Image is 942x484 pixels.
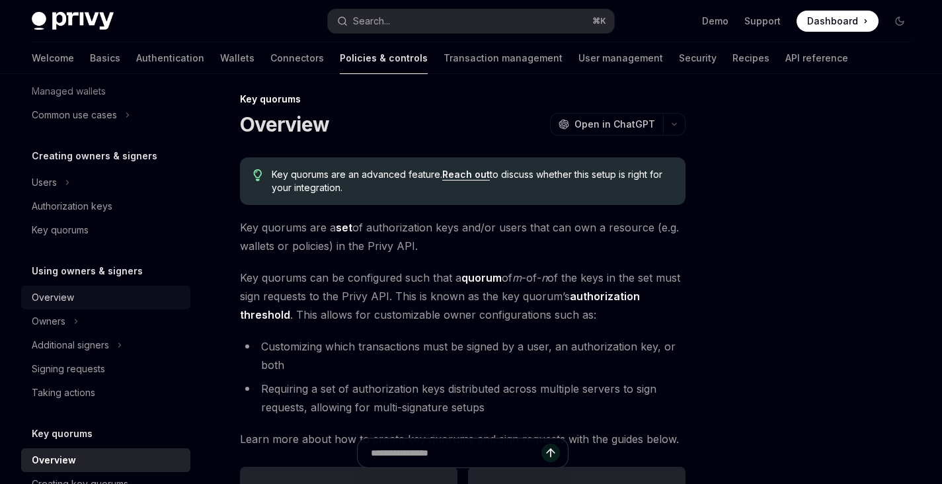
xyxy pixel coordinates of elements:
[550,113,663,136] button: Open in ChatGPT
[32,313,65,329] div: Owners
[32,263,143,279] h5: Using owners & signers
[32,290,74,305] div: Overview
[240,380,686,417] li: Requiring a set of authorization keys distributed across multiple servers to sign requests, allow...
[328,9,613,33] button: Open search
[272,168,673,194] span: Key quorums are an advanced feature. to discuss whether this setup is right for your integration.
[371,438,541,467] input: Ask a question...
[442,169,490,181] a: Reach out
[32,12,114,30] img: dark logo
[21,333,190,357] button: Toggle Additional signers section
[32,385,95,401] div: Taking actions
[797,11,879,32] a: Dashboard
[32,42,74,74] a: Welcome
[136,42,204,74] a: Authentication
[744,15,781,28] a: Support
[270,42,324,74] a: Connectors
[541,271,547,284] em: n
[353,13,390,29] div: Search...
[592,16,606,26] span: ⌘ K
[240,93,686,106] div: Key quorums
[32,175,57,190] div: Users
[32,426,93,442] h5: Key quorums
[541,444,560,462] button: Send message
[240,112,329,136] h1: Overview
[21,381,190,405] a: Taking actions
[578,42,663,74] a: User management
[679,42,717,74] a: Security
[32,148,157,164] h5: Creating owners & signers
[574,118,655,131] span: Open in ChatGPT
[21,309,190,333] button: Toggle Owners section
[220,42,255,74] a: Wallets
[253,169,262,181] svg: Tip
[240,337,686,374] li: Customizing which transactions must be signed by a user, an authorization key, or both
[340,42,428,74] a: Policies & controls
[21,194,190,218] a: Authorization keys
[21,218,190,242] a: Key quorums
[512,271,522,284] em: m
[21,103,190,127] button: Toggle Common use cases section
[32,198,112,214] div: Authorization keys
[32,222,89,238] div: Key quorums
[889,11,910,32] button: Toggle dark mode
[240,430,686,448] span: Learn more about how to create key quorums and sign requests with the guides below.
[336,221,352,234] strong: set
[21,357,190,381] a: Signing requests
[807,15,858,28] span: Dashboard
[21,171,190,194] button: Toggle Users section
[240,218,686,255] span: Key quorums are a of authorization keys and/or users that can own a resource (e.g. wallets or pol...
[32,361,105,377] div: Signing requests
[461,271,502,284] strong: quorum
[444,42,563,74] a: Transaction management
[90,42,120,74] a: Basics
[785,42,848,74] a: API reference
[240,268,686,324] span: Key quorums can be configured such that a of -of- of the keys in the set must sign requests to th...
[32,452,76,468] div: Overview
[702,15,728,28] a: Demo
[32,107,117,123] div: Common use cases
[732,42,769,74] a: Recipes
[21,448,190,472] a: Overview
[32,337,109,353] div: Additional signers
[21,286,190,309] a: Overview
